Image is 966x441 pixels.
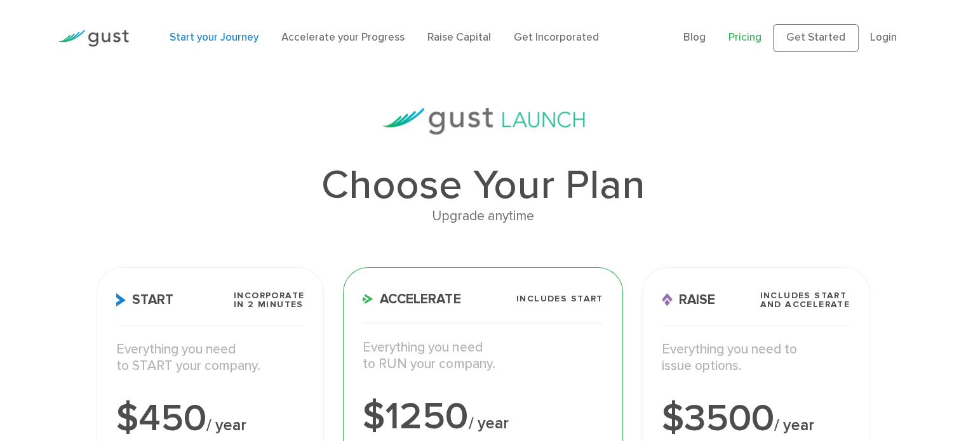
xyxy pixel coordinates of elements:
img: Gust Logo [58,30,129,47]
span: / year [774,416,814,435]
p: Everything you need to issue options. [662,341,850,375]
p: Everything you need to RUN your company. [363,339,603,373]
span: Includes START [516,294,603,303]
img: Raise Icon [662,293,673,306]
span: Accelerate [363,293,460,306]
p: Everything you need to START your company. [116,341,305,375]
h1: Choose Your Plan [97,165,869,206]
a: Accelerate your Progress [281,31,405,44]
span: / year [206,416,246,435]
a: Login [870,31,897,44]
a: Blog [683,31,706,44]
a: Raise Capital [427,31,491,44]
span: Includes START and ACCELERATE [760,291,850,309]
div: Upgrade anytime [97,206,869,227]
img: gust-launch-logos.svg [382,108,585,135]
a: Pricing [728,31,761,44]
img: Start Icon X2 [116,293,126,306]
div: $3500 [662,400,850,438]
a: Start your Journey [170,31,258,44]
div: $450 [116,400,305,438]
a: Get Started [773,24,859,52]
span: Raise [662,293,715,306]
img: Accelerate Icon [363,294,373,304]
div: $1250 [363,398,603,436]
span: / year [468,414,508,433]
span: Start [116,293,173,306]
a: Get Incorporated [514,31,599,44]
span: Incorporate in 2 Minutes [234,291,304,309]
